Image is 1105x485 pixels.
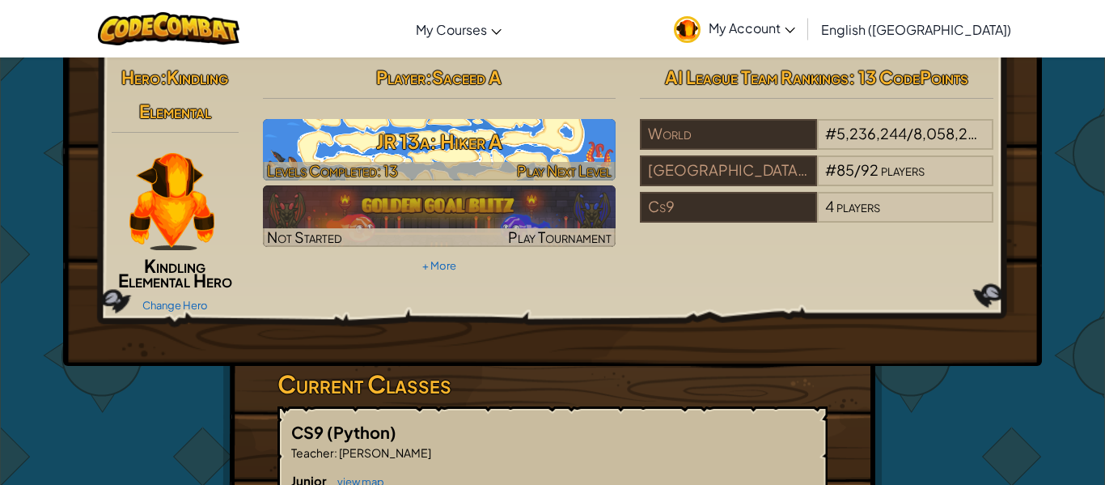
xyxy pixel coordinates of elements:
[121,66,160,88] span: Hero
[881,160,925,179] span: players
[160,66,167,88] span: :
[267,228,342,246] span: Not Started
[854,160,861,179] span: /
[291,422,327,442] span: CS9
[142,299,208,312] a: Change Hero
[640,119,816,150] div: World
[666,3,803,54] a: My Account
[836,160,854,179] span: 85
[337,445,431,460] span: [PERSON_NAME]
[640,155,816,186] div: [GEOGRAPHIC_DATA] [GEOGRAPHIC_DATA]
[408,7,510,51] a: My Courses
[263,123,616,160] h3: JR 13a: Hiker A
[263,185,616,247] a: Not StartedPlay Tournament
[825,124,836,143] span: #
[836,124,907,143] span: 5,236,244
[263,185,616,247] img: Golden Goal
[129,153,214,250] img: KindlingElementalPaperDoll.png
[861,160,878,179] span: 92
[825,197,834,215] span: 4
[907,124,913,143] span: /
[988,124,1031,143] span: players
[665,66,849,88] span: AI League Team Rankings
[508,228,612,246] span: Play Tournament
[263,119,616,181] a: Play Next Level
[98,12,239,45] img: CodeCombat logo
[825,160,836,179] span: #
[334,445,337,460] span: :
[432,66,502,88] span: Saceed A
[709,19,795,36] span: My Account
[640,192,816,223] div: Cs9
[640,134,993,153] a: World#5,236,244/8,058,239players
[277,366,828,402] h3: Current Classes
[376,66,425,88] span: Player
[118,254,232,291] span: Kindling Elemental Hero
[674,16,701,43] img: avatar
[836,197,880,215] span: players
[517,161,612,180] span: Play Next Level
[291,445,334,460] span: Teacher
[849,66,968,88] span: : 13 CodePoints
[263,119,616,181] img: JR 13a: Hiker A
[425,66,432,88] span: :
[422,259,456,272] a: + More
[640,171,993,189] a: [GEOGRAPHIC_DATA] [GEOGRAPHIC_DATA]#85/92players
[139,66,229,122] span: Kindling Elemental
[913,124,985,143] span: 8,058,239
[640,207,993,226] a: Cs94players
[813,7,1019,51] a: English ([GEOGRAPHIC_DATA])
[327,422,396,442] span: (Python)
[416,21,487,38] span: My Courses
[267,161,398,180] span: Levels Completed: 13
[821,21,1011,38] span: English ([GEOGRAPHIC_DATA])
